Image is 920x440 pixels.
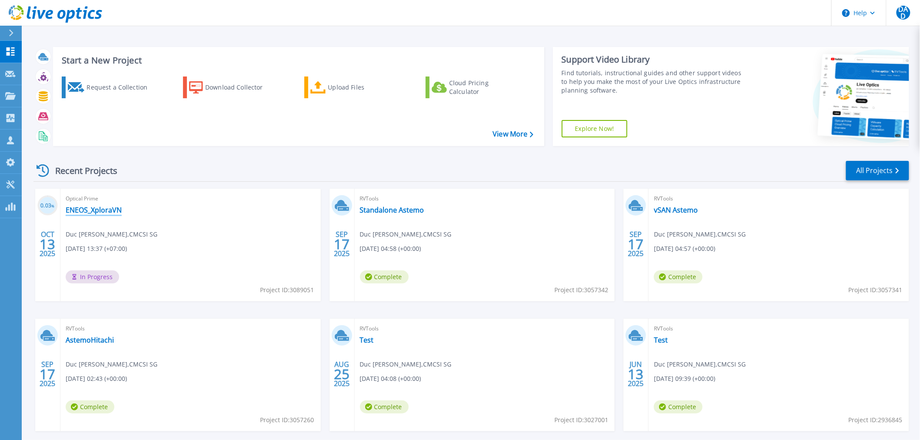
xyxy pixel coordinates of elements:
a: Request a Collection [62,77,159,98]
span: 13 [628,370,644,378]
a: Test [654,336,668,344]
span: Project ID: 3027001 [554,415,608,425]
a: All Projects [846,161,909,180]
div: Upload Files [328,79,398,96]
a: Explore Now! [562,120,628,137]
span: Project ID: 3089051 [260,285,314,295]
div: SEP 2025 [333,228,350,260]
div: OCT 2025 [39,228,56,260]
div: Download Collector [205,79,275,96]
span: Duc [PERSON_NAME] , CMCSI SG [360,360,452,369]
span: [DATE] 04:58 (+00:00) [360,244,421,253]
span: [DATE] 09:39 (+00:00) [654,374,715,383]
a: Upload Files [304,77,401,98]
a: Download Collector [183,77,280,98]
span: 17 [40,370,55,378]
span: Duc [PERSON_NAME] , CMCSI SG [66,360,157,369]
span: RVTools [654,194,904,203]
span: [DATE] 04:08 (+00:00) [360,374,421,383]
div: AUG 2025 [333,358,350,390]
div: Recent Projects [33,160,129,181]
span: [DATE] 13:37 (+07:00) [66,244,127,253]
a: Test [360,336,374,344]
span: % [51,203,54,208]
div: Support Video Library [562,54,744,65]
span: RVTools [360,194,610,203]
span: Duc [PERSON_NAME] , CMCSI SG [66,230,157,239]
span: Complete [360,400,409,413]
span: Project ID: 3057341 [849,285,903,295]
a: ENEOS_XploraVN [66,206,122,214]
span: Duc [PERSON_NAME] , CMCSI SG [654,360,746,369]
span: Complete [66,400,114,413]
span: RVTools [360,324,610,333]
a: Standalone Astemo [360,206,424,214]
span: Project ID: 2936845 [849,415,903,425]
span: Project ID: 3057342 [554,285,608,295]
span: [DATE] 04:57 (+00:00) [654,244,715,253]
a: Cloud Pricing Calculator [426,77,523,98]
div: Request a Collection [87,79,156,96]
h3: Start a New Project [62,56,533,65]
span: Complete [360,270,409,283]
span: 13 [40,240,55,248]
span: 17 [334,240,350,248]
div: SEP 2025 [628,228,644,260]
span: Duc [PERSON_NAME] , CMCSI SG [360,230,452,239]
span: Project ID: 3057260 [260,415,314,425]
span: In Progress [66,270,119,283]
div: Find tutorials, instructional guides and other support videos to help you make the most of your L... [562,69,744,95]
h3: 0.03 [37,201,58,211]
span: Optical Prime [66,194,316,203]
a: View More [493,130,533,138]
span: 25 [334,370,350,378]
span: DAD [897,6,910,20]
span: [DATE] 02:43 (+00:00) [66,374,127,383]
div: JUN 2025 [628,358,644,390]
a: vSAN Astemo [654,206,698,214]
span: RVTools [654,324,904,333]
span: Complete [654,400,703,413]
span: 17 [628,240,644,248]
span: Duc [PERSON_NAME] , CMCSI SG [654,230,746,239]
a: AstemoHitachi [66,336,114,344]
div: SEP 2025 [39,358,56,390]
span: Complete [654,270,703,283]
div: Cloud Pricing Calculator [449,79,519,96]
span: RVTools [66,324,316,333]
